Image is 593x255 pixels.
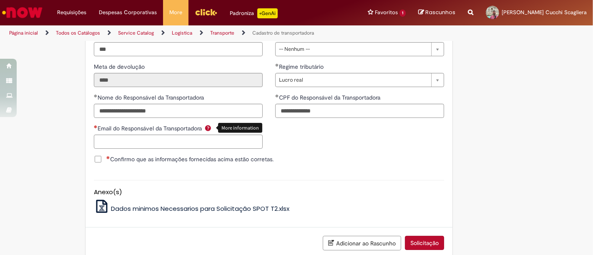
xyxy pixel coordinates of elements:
[257,8,278,18] p: +GenAi
[94,63,146,70] span: Somente leitura - Meta de devolução
[279,42,427,56] span: -- Nenhum --
[98,125,204,132] span: Email do Responsável da Transportadora
[98,94,206,101] span: Nome do Responsável da Transportadora
[106,155,274,163] span: Confirmo que as informações fornecidas acima estão corretas.
[94,104,263,118] input: Nome do Responsável da Transportadora
[94,189,444,196] h5: Anexo(s)
[94,42,263,56] input: Possui algum regime tributário especial?
[118,30,154,36] a: Service Catalog
[172,30,192,36] a: Logistica
[9,30,38,36] a: Página inicial
[94,135,263,149] input: Email do Responsável da Transportadora
[275,104,444,118] input: CPF do Responsável da Transportadora
[57,8,86,17] span: Requisições
[323,236,401,250] button: Adicionar ao Rascunho
[502,9,587,16] span: [PERSON_NAME] Cucchi Scagliera
[106,156,110,159] span: Necessários
[210,30,234,36] a: Transporte
[94,204,290,213] a: Dados minimos Necessarios para Solicitação SPOT T2.xlsx
[203,125,213,131] span: Ajuda para Email do Responsável da Transportadora
[279,73,427,87] span: Lucro real
[111,204,289,213] span: Dados minimos Necessarios para Solicitação SPOT T2.xlsx
[275,94,279,97] span: Obrigatório Preenchido
[6,25,389,41] ul: Trilhas de página
[218,123,262,132] div: More information
[418,9,455,17] a: Rascunhos
[275,63,279,67] span: Obrigatório Preenchido
[94,62,146,71] label: Somente leitura - Meta de devolução
[252,30,314,36] a: Cadastro de transportadora
[94,73,263,87] input: Meta de devolução
[195,6,217,18] img: click_logo_yellow_360x200.png
[99,8,157,17] span: Despesas Corporativas
[425,8,455,16] span: Rascunhos
[169,8,182,17] span: More
[94,94,98,97] span: Obrigatório Preenchido
[230,8,278,18] div: Padroniza
[94,125,98,128] span: Necessários
[279,94,382,101] span: CPF do Responsável da Transportadora
[375,8,398,17] span: Favoritos
[56,30,100,36] a: Todos os Catálogos
[400,10,406,17] span: 1
[279,63,325,70] span: Regime tributário
[1,4,44,21] img: ServiceNow
[405,236,444,250] button: Solicitação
